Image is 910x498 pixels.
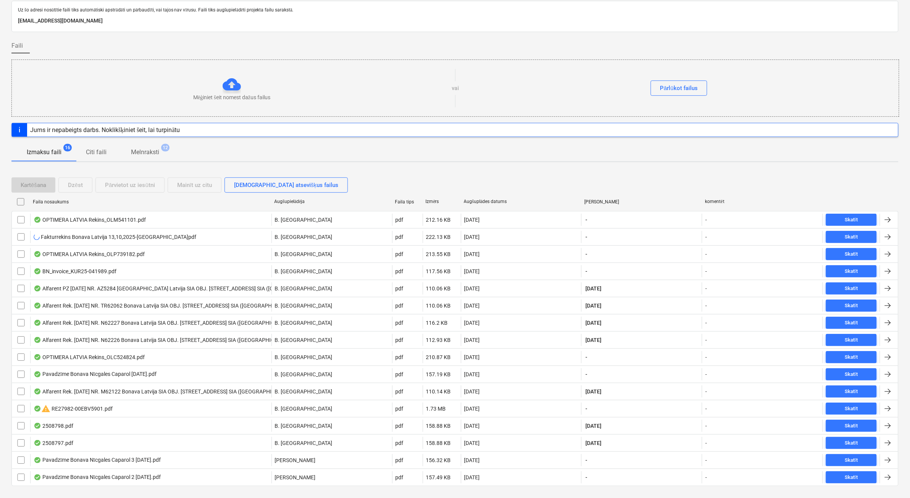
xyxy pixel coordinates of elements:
[464,423,480,429] div: [DATE]
[585,353,588,361] span: -
[426,371,451,377] div: 157.19 KB
[585,302,602,309] span: [DATE]
[845,216,858,224] div: Skatīt
[705,199,820,205] div: komentēt
[845,319,858,327] div: Skatīt
[464,474,480,480] div: [DATE]
[34,251,145,257] div: OPTIMERA LATVIA Rekins_OLP739182.pdf
[34,320,41,326] div: OCR pabeigts
[396,234,404,240] div: pdf
[464,199,579,205] div: Augšuplādes datums
[464,217,480,223] div: [DATE]
[34,217,41,223] div: OCR pabeigts
[705,285,707,292] div: -
[826,282,877,295] button: Skatīt
[234,180,338,190] div: [DEMOGRAPHIC_DATA] atsevišķus failus
[705,423,707,429] div: -
[705,337,707,343] div: -
[426,199,458,205] div: Izmērs
[845,284,858,293] div: Skatīt
[275,422,333,430] p: B. [GEOGRAPHIC_DATA]
[275,268,333,275] p: B. [GEOGRAPHIC_DATA]
[275,250,333,258] p: B. [GEOGRAPHIC_DATA]
[34,406,41,412] div: OCR pabeigts
[426,474,451,480] div: 157.49 KB
[585,319,602,327] span: [DATE]
[274,199,389,205] div: Augšupielādēja
[396,337,404,343] div: pdf
[426,388,451,395] div: 110.14 KB
[705,371,707,377] div: -
[826,437,877,449] button: Skatīt
[585,439,602,447] span: [DATE]
[464,388,480,395] div: [DATE]
[275,216,333,224] p: B. [GEOGRAPHIC_DATA]
[396,371,404,377] div: pdf
[705,268,707,274] div: -
[705,217,707,223] div: -
[660,83,698,93] div: Pārlūkot failus
[275,319,333,327] p: B. [GEOGRAPHIC_DATA]
[464,371,480,377] div: [DATE]
[426,440,451,446] div: 158.88 KB
[826,471,877,483] button: Skatīt
[845,250,858,259] div: Skatīt
[161,144,170,151] span: 12
[452,84,459,92] p: vai
[396,251,404,257] div: pdf
[225,177,348,193] button: [DEMOGRAPHIC_DATA] atsevišķus failus
[131,148,159,157] p: Melnraksti
[705,457,707,463] div: -
[826,454,877,466] button: Skatīt
[826,385,877,398] button: Skatīt
[464,337,480,343] div: [DATE]
[275,456,316,464] p: [PERSON_NAME]
[41,404,50,413] span: warning
[826,403,877,415] button: Skatīt
[585,422,602,430] span: [DATE]
[585,250,588,258] span: -
[845,267,858,276] div: Skatīt
[585,405,588,413] span: -
[426,303,451,309] div: 110.06 KB
[845,405,858,413] div: Skatīt
[396,320,404,326] div: pdf
[34,371,157,377] div: Pavadzīme Bonava Nīcgales Caparol [DATE].pdf
[34,440,41,446] div: OCR pabeigts
[705,354,707,360] div: -
[34,268,41,274] div: OCR pabeigts
[34,457,41,463] div: OCR pabeigts
[396,457,404,463] div: pdf
[826,300,877,312] button: Skatīt
[396,423,404,429] div: pdf
[34,474,161,480] div: Pavadzīme Bonava Nīcgales Caparol 2 [DATE].pdf
[845,301,858,310] div: Skatīt
[275,285,333,292] p: B. [GEOGRAPHIC_DATA]
[34,388,303,395] div: Alfarent Rek. [DATE] NR. M62122 Bonava Latvija SIA OBJ. [STREET_ADDRESS] SIA ([GEOGRAPHIC_DATA]).pdf
[63,144,72,151] span: 16
[34,268,116,274] div: BN_invoice_KUR25-041989.pdf
[826,334,877,346] button: Skatīt
[845,387,858,396] div: Skatīt
[426,423,451,429] div: 158.88 KB
[426,354,451,360] div: 210.87 KB
[34,285,41,292] div: OCR pabeigts
[585,233,588,241] span: -
[585,199,699,205] div: [PERSON_NAME]
[826,248,877,260] button: Skatīt
[34,251,41,257] div: OCR pabeigts
[585,456,588,464] span: -
[705,388,707,395] div: -
[18,7,892,13] p: Uz šo adresi nosūtītie faili tiks automātiski apstrādāti un pārbaudīti, vai tajos nav vīrusu. Fai...
[193,93,270,101] p: Mēģiniet šeit nomest dažus failus
[396,474,404,480] div: pdf
[34,388,41,395] div: OCR pabeigts
[845,456,858,465] div: Skatīt
[464,251,480,257] div: [DATE]
[396,406,404,412] div: pdf
[872,461,910,498] div: Chat Widget
[705,440,707,446] div: -
[464,457,480,463] div: [DATE]
[34,337,302,343] div: Alfarent Rek. [DATE] NR. N62226 Bonava Latvija SIA OBJ. [STREET_ADDRESS] SIA ([GEOGRAPHIC_DATA]).pdf
[705,234,707,240] div: -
